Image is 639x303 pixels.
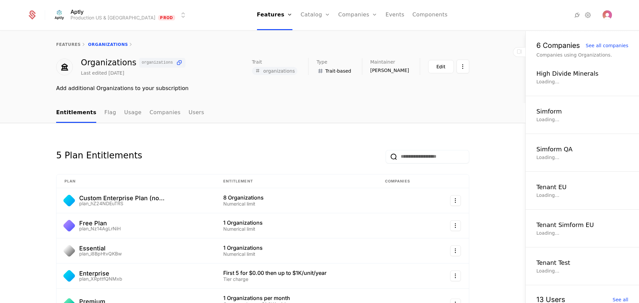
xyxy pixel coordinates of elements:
button: Select action [450,220,461,231]
a: Settings [584,11,592,19]
th: Plan [56,174,215,188]
div: Loading... [536,116,628,123]
div: Add additional Organizations to your subscription [56,84,469,92]
div: 1 Organizations [223,220,369,225]
div: plan_XRpttfQNMxb [79,277,122,281]
a: features [56,42,81,47]
th: Companies [377,174,433,188]
div: See all companies [586,43,628,48]
div: Tier charge [223,277,369,282]
div: Custom Enterprise Plan (no subscription) [79,195,165,201]
span: [PERSON_NAME] [370,67,409,74]
div: Numerical limit [223,252,369,256]
a: Users [188,103,204,123]
nav: Main [56,103,469,123]
div: Edit [436,63,445,70]
button: Simform [536,107,562,116]
div: First 5 for $0.00 then up to $1K/unit/year [223,270,369,276]
div: Production US & [GEOGRAPHIC_DATA] [71,14,155,21]
div: Last edited [DATE] [81,70,124,76]
a: Companies [149,103,180,123]
div: 8 Organizations [223,195,369,200]
div: Loading... [536,154,628,161]
th: Entitlement [215,174,377,188]
div: 5 Plan Entitlements [56,150,142,163]
button: Edit [428,60,454,73]
a: Usage [124,103,142,123]
div: Free Plan [79,220,121,226]
div: Companies using Organizations. [536,52,628,58]
div: 13 Users [536,296,565,303]
div: 1 Organizations [223,245,369,250]
span: Trait [252,60,262,64]
div: Numerical limit [223,227,369,231]
span: Prod [158,15,175,20]
span: organizations [263,68,295,74]
div: 6 Companies [536,42,580,49]
button: High Divide Minerals [536,69,599,78]
div: plan_Nz14AgLrNiH [79,226,121,231]
span: Aptly [71,9,84,14]
div: Organizations [81,58,185,68]
button: Tenant EU [536,182,566,192]
button: Select action [457,60,469,73]
span: Type [316,60,327,64]
a: Flag [104,103,116,123]
button: Tenant Simform EU [536,220,594,230]
div: plan_hZ24NDEuTRS [79,201,165,206]
button: Select action [450,271,461,281]
button: Select action [450,195,461,206]
div: Loading... [536,192,628,199]
div: See all [613,297,628,302]
div: 1 Organizations per month [223,295,369,301]
span: Maintainer [370,60,395,64]
div: Loading... [536,78,628,85]
div: plan_i8BpHtvQKBw [79,251,122,256]
button: Select environment [53,8,187,22]
a: Integrations [573,11,581,19]
div: Numerical limit [223,202,369,206]
div: Enterprise [79,271,122,277]
button: Simform QA [536,145,572,154]
span: Trait-based [325,68,351,74]
button: Tenant Test [536,258,570,268]
div: Loading... [536,230,628,236]
img: Aptly [51,7,67,23]
button: Select action [450,245,461,256]
span: organizations [142,61,173,65]
div: Loading... [536,268,628,274]
a: Entitlements [56,103,96,123]
ul: Choose Sub Page [56,103,204,123]
div: Essential [79,245,122,251]
img: 's logo [603,10,612,20]
button: Open user button [603,10,612,20]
